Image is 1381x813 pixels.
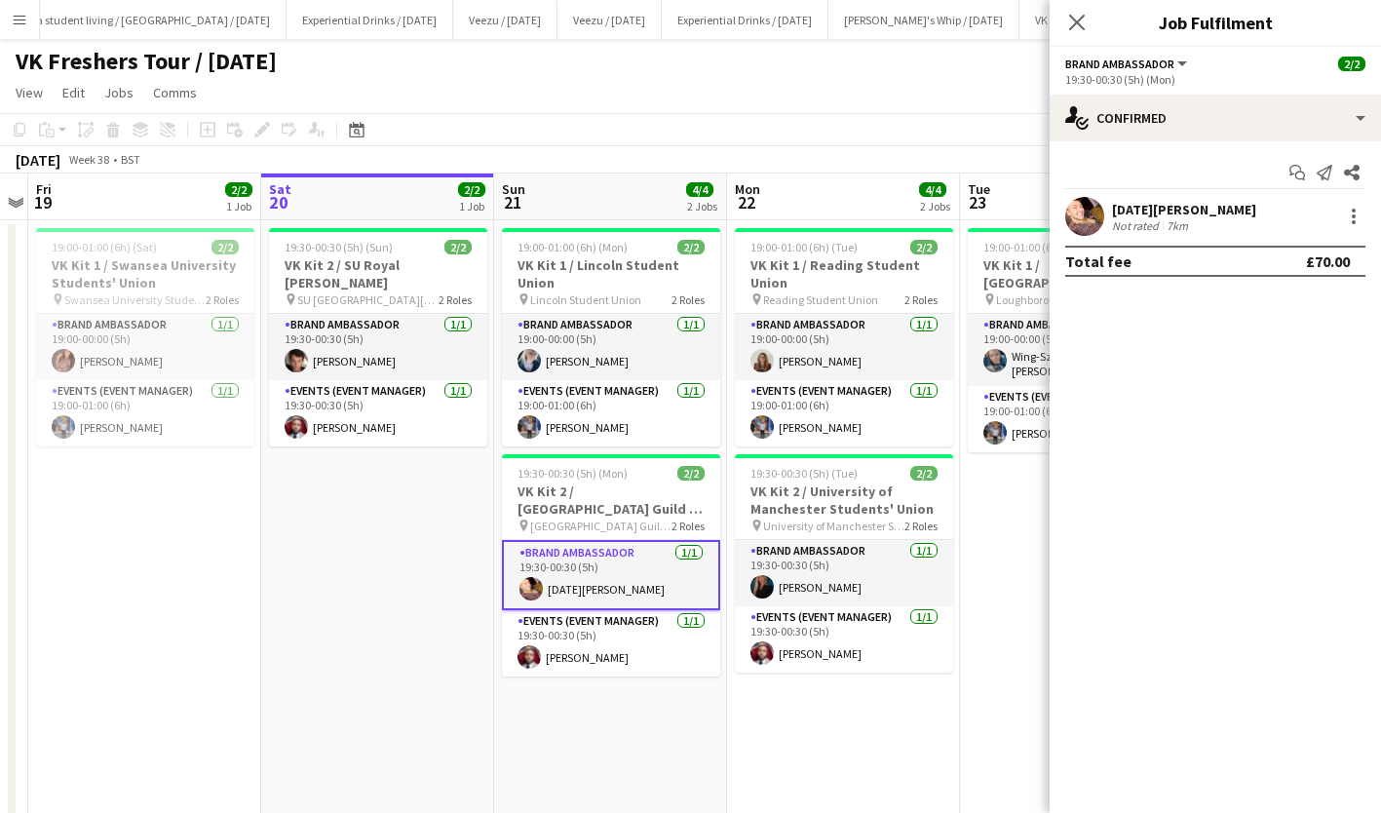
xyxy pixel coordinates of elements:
[502,540,720,610] app-card-role: Brand Ambassador1/119:30-00:30 (5h)[DATE][PERSON_NAME]
[453,1,557,39] button: Veezu / [DATE]
[968,314,1186,386] app-card-role: Brand Ambassador1/119:00-00:00 (5h)Wing-Sze (Grace) [PERSON_NAME]
[502,180,525,198] span: Sun
[64,152,113,167] span: Week 38
[16,84,43,101] span: View
[662,1,828,39] button: Experiential Drinks / [DATE]
[735,606,953,673] app-card-role: Events (Event Manager)1/119:30-00:30 (5h)[PERSON_NAME]
[502,610,720,677] app-card-role: Events (Event Manager)1/119:30-00:30 (5h)[PERSON_NAME]
[735,228,953,446] app-job-card: 19:00-01:00 (6h) (Tue)2/2VK Kit 1 / Reading Student Union Reading Student Union2 RolesBrand Ambas...
[530,292,641,307] span: Lincoln Student Union
[269,314,487,380] app-card-role: Brand Ambassador1/119:30-00:30 (5h)[PERSON_NAME]
[36,314,254,380] app-card-role: Brand Ambassador1/119:00-00:00 (5h)[PERSON_NAME]
[211,240,239,254] span: 2/2
[1065,72,1365,87] div: 19:30-00:30 (5h) (Mon)
[62,84,85,101] span: Edit
[750,240,858,254] span: 19:00-01:00 (6h) (Tue)
[269,228,487,446] app-job-card: 19:30-00:30 (5h) (Sun)2/2VK Kit 2 / SU Royal [PERSON_NAME] SU [GEOGRAPHIC_DATA][PERSON_NAME]2 Rol...
[763,519,904,533] span: University of Manchester Students' Union
[502,256,720,291] h3: VK Kit 1 / Lincoln Student Union
[287,1,453,39] button: Experiential Drinks / [DATE]
[55,80,93,105] a: Edit
[206,292,239,307] span: 2 Roles
[269,256,487,291] h3: VK Kit 2 / SU Royal [PERSON_NAME]
[36,180,52,198] span: Fri
[1050,10,1381,35] h3: Job Fulfilment
[444,240,472,254] span: 2/2
[439,292,472,307] span: 2 Roles
[33,191,52,213] span: 19
[735,483,953,518] h3: VK Kit 2 / University of Manchester Students' Union
[518,466,628,481] span: 19:30-00:30 (5h) (Mon)
[458,182,485,197] span: 2/2
[677,240,705,254] span: 2/2
[904,292,938,307] span: 2 Roles
[671,292,705,307] span: 2 Roles
[910,240,938,254] span: 2/2
[910,466,938,481] span: 2/2
[735,180,760,198] span: Mon
[996,292,1084,307] span: Loughborough SU
[502,228,720,446] app-job-card: 19:00-01:00 (6h) (Mon)2/2VK Kit 1 / Lincoln Student Union Lincoln Student Union2 RolesBrand Ambas...
[735,256,953,291] h3: VK Kit 1 / Reading Student Union
[1019,1,1152,39] button: VK Daytime / [DATE]
[1163,218,1192,233] div: 7km
[735,314,953,380] app-card-role: Brand Ambassador1/119:00-00:00 (5h)[PERSON_NAME]
[735,540,953,606] app-card-role: Brand Ambassador1/119:30-00:30 (5h)[PERSON_NAME]
[1065,57,1190,71] button: Brand Ambassador
[153,84,197,101] span: Comms
[920,199,950,213] div: 2 Jobs
[968,228,1186,452] app-job-card: 19:00-01:00 (6h) (Wed)2/2VK Kit 1 / [GEOGRAPHIC_DATA] SU Loughborough SU2 RolesBrand Ambassador1/...
[502,380,720,446] app-card-role: Events (Event Manager)1/119:00-01:00 (6h)[PERSON_NAME]
[225,182,252,197] span: 2/2
[671,519,705,533] span: 2 Roles
[459,199,484,213] div: 1 Job
[750,466,858,481] span: 19:30-00:30 (5h) (Tue)
[735,380,953,446] app-card-role: Events (Event Manager)1/119:00-01:00 (6h)[PERSON_NAME]
[904,519,938,533] span: 2 Roles
[919,182,946,197] span: 4/4
[677,466,705,481] span: 2/2
[1065,57,1174,71] span: Brand Ambassador
[968,180,990,198] span: Tue
[96,80,141,105] a: Jobs
[968,386,1186,452] app-card-role: Events (Event Manager)1/119:00-01:00 (6h)[PERSON_NAME]
[52,240,157,254] span: 19:00-01:00 (6h) (Sat)
[530,519,671,533] span: [GEOGRAPHIC_DATA] Guild of Students
[502,483,720,518] h3: VK Kit 2 / [GEOGRAPHIC_DATA] Guild of Students
[297,292,439,307] span: SU [GEOGRAPHIC_DATA][PERSON_NAME]
[16,150,60,170] div: [DATE]
[686,182,713,197] span: 4/4
[1112,218,1163,233] div: Not rated
[732,191,760,213] span: 22
[687,199,717,213] div: 2 Jobs
[518,240,628,254] span: 19:00-01:00 (6h) (Mon)
[983,240,1093,254] span: 19:00-01:00 (6h) (Wed)
[145,80,205,105] a: Comms
[269,180,291,198] span: Sat
[36,228,254,446] app-job-card: 19:00-01:00 (6h) (Sat)2/2VK Kit 1 / Swansea University Students' Union Swansea University Student...
[16,47,277,76] h1: VK Freshers Tour / [DATE]
[965,191,990,213] span: 23
[1338,57,1365,71] span: 2/2
[64,292,206,307] span: Swansea University Students' Union
[285,240,393,254] span: 19:30-00:30 (5h) (Sun)
[1050,95,1381,141] div: Confirmed
[828,1,1019,39] button: [PERSON_NAME]'s Whip / [DATE]
[269,380,487,446] app-card-role: Events (Event Manager)1/119:30-00:30 (5h)[PERSON_NAME]
[36,380,254,446] app-card-role: Events (Event Manager)1/119:00-01:00 (6h)[PERSON_NAME]
[502,314,720,380] app-card-role: Brand Ambassador1/119:00-00:00 (5h)[PERSON_NAME]
[1306,252,1350,271] div: £70.00
[735,454,953,673] app-job-card: 19:30-00:30 (5h) (Tue)2/2VK Kit 2 / University of Manchester Students' Union University of Manche...
[502,454,720,677] app-job-card: 19:30-00:30 (5h) (Mon)2/2VK Kit 2 / [GEOGRAPHIC_DATA] Guild of Students [GEOGRAPHIC_DATA] Guild o...
[968,256,1186,291] h3: VK Kit 1 / [GEOGRAPHIC_DATA] SU
[8,80,51,105] a: View
[763,292,878,307] span: Reading Student Union
[557,1,662,39] button: Veezu / [DATE]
